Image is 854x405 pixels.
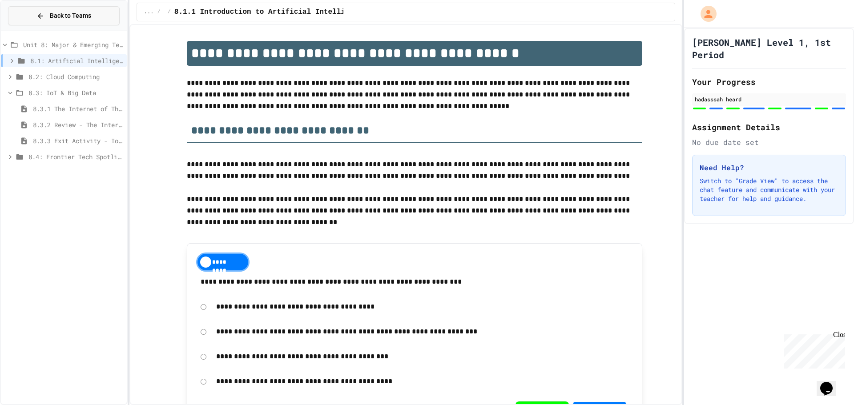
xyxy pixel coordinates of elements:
div: No due date set [692,137,846,148]
span: 8.2: Cloud Computing [28,72,123,81]
div: My Account [691,4,719,24]
span: Unit 8: Major & Emerging Technologies [23,40,123,49]
h2: Your Progress [692,76,846,88]
p: Switch to "Grade View" to access the chat feature and communicate with your teacher for help and ... [700,176,838,203]
div: hadasssah heard [695,95,843,103]
button: Back to Teams [8,6,120,25]
span: ... [144,8,154,16]
span: 8.3.3 Exit Activity - IoT Data Detective Challenge [33,136,123,145]
span: / [168,8,171,16]
span: / [157,8,160,16]
span: 8.3: IoT & Big Data [28,88,123,97]
span: 8.1: Artificial Intelligence Basics [30,56,123,65]
h2: Assignment Details [692,121,846,133]
h1: [PERSON_NAME] Level 1, 1st Period [692,36,846,61]
span: Back to Teams [50,11,91,20]
h3: Need Help? [700,162,838,173]
span: 8.3.1 The Internet of Things and Big Data: Our Connected Digital World [33,104,123,113]
span: 8.1.1 Introduction to Artificial Intelligence [174,7,367,17]
span: 8.4: Frontier Tech Spotlight [28,152,123,161]
iframe: chat widget [817,369,845,396]
iframe: chat widget [780,331,845,369]
span: 8.3.2 Review - The Internet of Things and Big Data [33,120,123,129]
div: Chat with us now!Close [4,4,61,56]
